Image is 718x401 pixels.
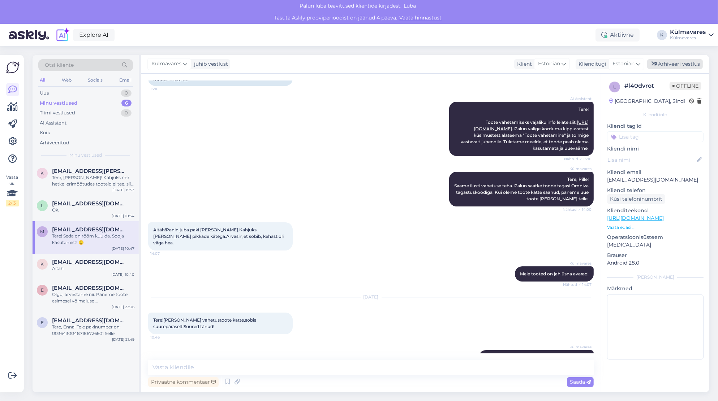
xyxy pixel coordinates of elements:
div: [DATE] 23:36 [112,304,134,310]
a: Vaata hinnastust [397,14,444,21]
img: Askly Logo [6,61,20,74]
p: [MEDICAL_DATA] [607,241,704,249]
a: Explore AI [73,29,115,41]
span: Luba [402,3,418,9]
p: Klienditeekond [607,207,704,214]
span: Lyott01@gmail.com [52,200,127,207]
span: l [614,84,616,90]
div: Socials [86,75,104,85]
div: Klienditugi [576,60,606,68]
div: [PERSON_NAME] [607,274,704,280]
span: L [41,203,44,208]
span: kadijarvis@gmail.com [52,259,127,265]
span: Meie tooted on jah üsna avarad. [520,271,589,276]
span: Saada [570,379,591,385]
span: enna.tlp@gmail.com [52,317,127,324]
div: Tere! Seda on rõõm kuulda. Sooja kasutamist! 🙂 [52,233,134,246]
span: 10:46 [150,335,177,340]
div: [DATE] 15:53 [112,187,134,193]
div: AI Assistent [40,119,66,127]
div: Klient [514,60,532,68]
span: Külmavares [564,166,592,171]
div: 6 [121,100,132,107]
div: juhib vestlust [191,60,228,68]
span: m [40,229,44,234]
div: [DATE] 10:47 [112,246,134,251]
span: kai.keller@mail.ee [52,168,127,174]
span: k [41,170,44,176]
div: Email [118,75,133,85]
div: [GEOGRAPHIC_DATA], Sindi [609,97,685,105]
div: Tiimi vestlused [40,109,75,117]
p: Märkmed [607,285,704,292]
div: Arhiveeritud [40,139,69,147]
span: Estonian [538,60,560,68]
div: Olgu, arvestame nii. Paneme toote esimesel võimalusel [PERSON_NAME]. Hetkese seisuga peaks [PERSO... [52,291,134,304]
span: k [41,261,44,267]
span: Nähtud ✓ 13:10 [564,156,592,162]
p: Brauser [607,252,704,259]
div: K [657,30,667,40]
span: AI Assistent [564,96,592,101]
p: Kliendi tag'id [607,122,704,130]
span: Offline [670,82,701,90]
div: Küsi telefoninumbrit [607,194,665,204]
div: Külmavares [670,35,706,41]
span: Aitäh!Panin juba paki [PERSON_NAME].Kahjuks [PERSON_NAME] pikkade kätega.Arvasin,et sobib, kehast... [153,227,285,245]
span: Külmavares [564,344,592,350]
div: # l40dvrot [624,82,670,90]
a: [URL][DOMAIN_NAME] [607,215,664,221]
a: KülmavaresKülmavares [670,29,714,41]
div: Web [60,75,73,85]
div: 0 [121,109,132,117]
span: Tere! Toote vahetamiseks vajaliku info leiate siit: . Palun valige korduma kippuvatest küsimustes... [461,106,590,151]
div: Kliendi info [607,112,704,118]
div: [DATE] 10:40 [111,272,134,277]
div: Kõik [40,129,50,136]
div: 0 [121,90,132,97]
p: Vaata edasi ... [607,224,704,231]
div: Minu vestlused [40,100,77,107]
div: Vaata siia [6,174,19,206]
p: Kliendi nimi [607,145,704,153]
span: Estonian [612,60,635,68]
span: Otsi kliente [45,61,74,69]
div: Privaatne kommentaar [148,377,219,387]
span: Külmavares [151,60,181,68]
span: enna.tlp@gmail.com [52,285,127,291]
p: Android 28.0 [607,259,704,267]
span: Minu vestlused [69,152,102,158]
span: Nähtud ✓ 14:00 [563,207,592,212]
div: [DATE] 21:49 [112,337,134,342]
span: marimix16@gmail.com [52,226,127,233]
div: Aitäh! [52,265,134,272]
div: [DATE] [148,294,594,300]
span: Külmavares [564,261,592,266]
span: Tere![PERSON_NAME] vahetustoote kätte,sobis suurepäraselt!Suured tänud! [153,317,257,329]
div: Uus [40,90,49,97]
div: Ok. [52,207,134,213]
div: Aktiivne [596,29,640,42]
span: 13:10 [150,86,177,92]
div: Tere, Enna! Teie pakinumber on: 00364300487186726601 Selle pakinumbriga saate vormistada smartpos... [52,324,134,337]
p: Operatsioonisüsteem [607,234,704,241]
img: explore-ai [55,27,70,43]
input: Lisa nimi [607,156,695,164]
span: e [41,320,44,325]
p: Kliendi telefon [607,187,704,194]
span: e [41,287,44,293]
p: [EMAIL_ADDRESS][DOMAIN_NAME] [607,176,704,184]
span: 14:07 [150,251,177,256]
div: Külmavares [670,29,706,35]
div: [DATE] 10:54 [112,213,134,219]
span: Nähtud ✓ 14:07 [563,282,592,287]
div: Arhiveeri vestlus [647,59,703,69]
div: 2 / 3 [6,200,19,206]
p: Kliendi email [607,169,704,176]
div: Tere, [PERSON_NAME]! Kahjuks me hetkel erimõõtudes tooteid ei tee, siis peaks jah võtma suurus su... [52,174,134,187]
input: Lisa tag [607,131,704,142]
div: All [38,75,47,85]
